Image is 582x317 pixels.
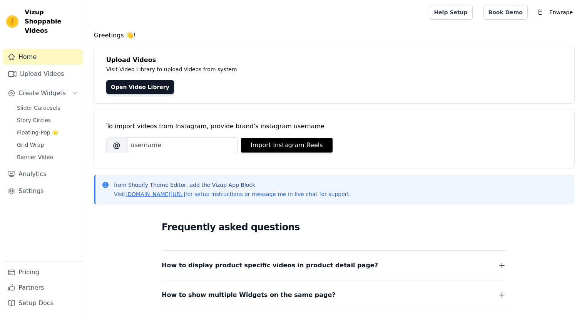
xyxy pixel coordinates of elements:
[106,137,127,153] span: @
[94,31,574,40] h4: Greetings 👋!
[3,49,83,65] a: Home
[25,8,80,35] span: Vizup Shoppable Videos
[162,220,507,235] h2: Frequently asked questions
[125,191,186,197] a: [DOMAIN_NAME][URL]
[162,290,336,300] span: How to show multiple Widgets on the same page?
[534,5,576,19] button: E Enwrape
[3,280,83,295] a: Partners
[3,265,83,280] a: Pricing
[538,8,542,16] text: E
[3,86,83,101] button: Create Widgets
[12,152,83,163] a: Banner Video
[17,141,44,149] span: Grid Wrap
[162,290,507,300] button: How to show multiple Widgets on the same page?
[483,5,528,20] a: Book Demo
[546,5,576,19] p: Enwrape
[106,65,451,74] p: Visit Video Library to upload videos from system
[3,166,83,182] a: Analytics
[127,137,238,153] input: username
[3,295,83,311] a: Setup Docs
[12,115,83,126] a: Story Circles
[17,129,59,136] span: Floating-Pop ⭐
[6,15,18,28] img: Vizup
[162,260,378,271] span: How to display product specific videos in product detail page?
[17,104,60,112] span: Slider Carousels
[106,80,174,94] a: Open Video Library
[241,138,333,153] button: Import Instagram Reels
[18,89,66,98] span: Create Widgets
[162,260,507,271] button: How to display product specific videos in product detail page?
[12,127,83,138] a: Floating-Pop ⭐
[12,102,83,113] a: Slider Carousels
[17,116,51,124] span: Story Circles
[106,122,562,131] div: To import videos from Instagram, provide brand's instagram username
[106,55,562,65] h4: Upload Videos
[3,183,83,199] a: Settings
[114,190,351,198] p: Visit for setup instructions or message me in live chat for support.
[114,181,351,189] p: from Shopify Theme Editor, add the Vizup App Block
[3,66,83,82] a: Upload Videos
[17,153,53,161] span: Banner Video
[429,5,472,20] a: Help Setup
[12,139,83,150] a: Grid Wrap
